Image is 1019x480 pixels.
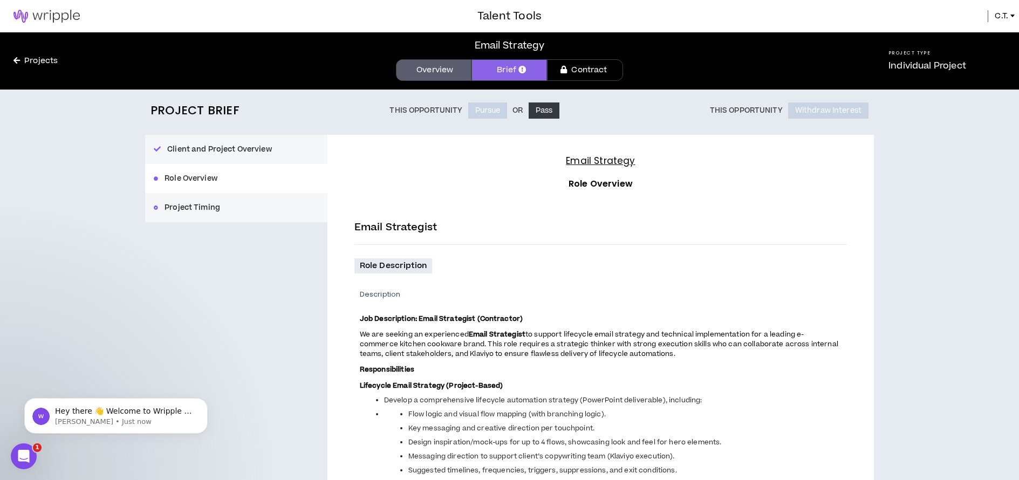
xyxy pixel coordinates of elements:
span: Flow logic and visual flow mapping (with branching logic). [408,409,606,419]
span: Develop a comprehensive lifecycle automation strategy (PowerPoint deliverable), including: [384,395,702,405]
a: Contract [547,59,623,81]
div: Email Strategy [475,38,545,53]
button: Pursue [468,102,508,119]
h3: Role Overview [354,177,847,191]
h3: Talent Tools [477,8,542,24]
strong: Lifecycle Email Strategy (Project-Based) [360,381,503,390]
iframe: Intercom notifications message [8,375,224,451]
span: 1 [33,443,42,452]
iframe: Intercom live chat [11,443,37,469]
button: Client and Project Overview [145,135,327,164]
p: This Opportunity [710,106,783,115]
strong: Responsibilities [360,365,414,374]
p: Or [512,106,523,115]
span: Design inspiration/mock-ups for up to 4 flows, showcasing look and feel for hero elements. [408,437,722,447]
a: Overview [396,59,471,81]
span: Suggested timelines, frequencies, triggers, suppressions, and exit conditions. [408,465,677,475]
span: C.T. [995,10,1008,22]
button: Project Timing [145,193,327,222]
span: Messaging direction to support client’s copywriting team (Klaviyo execution). [408,451,675,461]
p: Role Description [354,258,432,273]
strong: Email Strategist [469,330,525,339]
p: Individual Project [888,59,966,72]
h5: Project Type [888,50,966,57]
span: to support lifecycle email strategy and technical implementation for a leading e-commerce kitchen... [360,330,838,359]
button: Withdraw Interest [788,102,868,119]
h2: Project Brief [151,104,240,118]
p: This Opportunity [389,106,462,115]
span: Key messaging and creative direction per touchpoint. [408,423,594,433]
span: We are seeking an experienced [360,330,469,339]
strong: Job Description: Email Strategist (Contractor) [360,314,523,324]
p: Email Strategist [354,220,847,236]
p: Description [360,290,839,299]
a: Brief [471,59,547,81]
h4: Email Strategy [354,154,847,168]
button: Pass [529,102,560,119]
